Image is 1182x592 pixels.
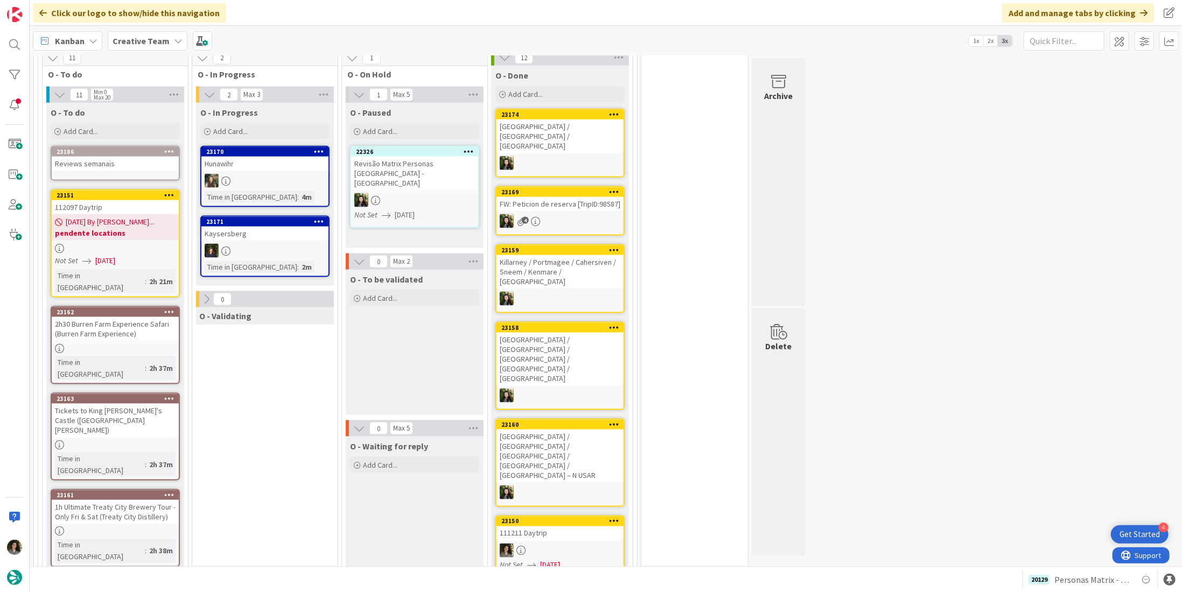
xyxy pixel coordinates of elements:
span: Add Card... [363,293,397,303]
div: 23170 [201,147,328,157]
span: : [145,276,146,287]
div: 23150111211 Daytrip [496,517,624,540]
div: 4 [1159,523,1169,532]
div: [GEOGRAPHIC_DATA] / [GEOGRAPHIC_DATA] / [GEOGRAPHIC_DATA] [496,119,624,153]
div: 23163Tickets to King [PERSON_NAME]'s Castle ([GEOGRAPHIC_DATA][PERSON_NAME]) [52,394,179,437]
div: 1h Ultimate Treaty City Brewery Tour - Only Fri & Sat (Treaty City Distillery) [52,500,179,524]
span: 1 [369,88,388,101]
span: Add Card... [363,126,397,136]
a: 23174[GEOGRAPHIC_DATA] / [GEOGRAPHIC_DATA] / [GEOGRAPHIC_DATA]BC [495,109,625,178]
span: : [297,261,299,273]
div: Tickets to King [PERSON_NAME]'s Castle ([GEOGRAPHIC_DATA][PERSON_NAME]) [52,404,179,437]
span: 4 [522,217,529,224]
div: 2h 37m [146,362,176,374]
img: BC [500,485,514,499]
div: 23162 [57,308,179,316]
span: [DATE] [540,560,560,571]
div: 23163 [57,395,179,403]
div: [GEOGRAPHIC_DATA] / [GEOGRAPHIC_DATA] / [GEOGRAPHIC_DATA] / [GEOGRAPHIC_DATA] / [GEOGRAPHIC_DATA] [496,333,624,385]
img: MC [205,244,219,258]
div: 23150 [501,518,624,525]
div: IG [201,174,328,188]
div: Get Started [1120,529,1160,540]
div: 23159 [501,246,624,254]
div: 23169 [501,188,624,196]
img: BC [500,156,514,170]
span: O - To do [48,69,174,80]
div: 2h 37m [146,459,176,470]
div: 23151 [52,191,179,200]
div: 23174 [501,111,624,118]
span: 0 [369,422,388,435]
span: 0 [369,255,388,268]
div: [GEOGRAPHIC_DATA] / [GEOGRAPHIC_DATA] / [GEOGRAPHIC_DATA] / [GEOGRAPHIC_DATA] / [GEOGRAPHIC_DATA]... [496,429,624,482]
div: Time in [GEOGRAPHIC_DATA] [205,191,297,203]
div: Hunawihr [201,157,328,171]
div: Min 0 [94,89,107,95]
div: 23161 [57,491,179,499]
div: 23163 [52,394,179,404]
img: MS [7,540,22,555]
div: 23158 [496,323,624,333]
div: Max 5 [393,426,410,431]
div: 112097 Daytrip [52,200,179,214]
div: 23161 [52,490,179,500]
a: 23170HunawihrIGTime in [GEOGRAPHIC_DATA]:4m [200,146,330,207]
div: 23171 [206,218,328,225]
span: Add Card... [64,126,98,136]
div: Max 20 [94,95,110,100]
div: 2h30 Burren Farm Experience Safari (Burren Farm Experience) [52,317,179,341]
span: Personas Matrix - Definir Locations [GEOGRAPHIC_DATA] [1054,573,1131,586]
div: Add and manage tabs by clicking [1002,3,1154,23]
div: BC [496,389,624,403]
span: 2 [220,88,238,101]
div: Max 2 [393,259,410,264]
div: Max 3 [243,92,260,97]
div: 4m [299,191,314,203]
a: 23159Killarney / Portmagee / Cahersiven / Sneem / Kenmare / [GEOGRAPHIC_DATA]BC [495,244,625,313]
div: Click our logo to show/hide this navigation [33,3,226,23]
div: 23162 [52,307,179,317]
div: 111211 Daytrip [496,526,624,540]
b: Creative Team [113,36,170,46]
div: MC [201,244,328,258]
span: Support [23,2,49,15]
a: 23163Tickets to King [PERSON_NAME]'s Castle ([GEOGRAPHIC_DATA][PERSON_NAME])Time in [GEOGRAPHIC_D... [51,393,180,481]
img: MS [500,544,514,558]
a: 23158[GEOGRAPHIC_DATA] / [GEOGRAPHIC_DATA] / [GEOGRAPHIC_DATA] / [GEOGRAPHIC_DATA] / [GEOGRAPHIC_... [495,322,625,410]
div: 22326 [356,148,478,156]
span: : [145,459,146,470]
a: 23186Reviews semanais [51,146,180,181]
div: Kaysersberg [201,227,328,241]
div: Time in [GEOGRAPHIC_DATA] [55,453,145,476]
div: 231622h30 Burren Farm Experience Safari (Burren Farm Experience) [52,307,179,341]
span: 2 [213,52,231,65]
img: Visit kanbanzone.com [7,7,22,22]
img: BC [500,292,514,306]
div: 23171Kaysersberg [201,217,328,241]
div: MS [496,544,624,558]
span: 11 [70,88,88,101]
div: 23159Killarney / Portmagee / Cahersiven / Sneem / Kenmare / [GEOGRAPHIC_DATA] [496,245,624,288]
div: Time in [GEOGRAPHIC_DATA] [205,261,297,273]
a: 231611h Ultimate Treaty City Brewery Tour - Only Fri & Sat (Treaty City Distillery)Time in [GEOGR... [51,489,180,567]
a: 22326Revisão Matrix Personas [GEOGRAPHIC_DATA] - [GEOGRAPHIC_DATA]BCNot Set[DATE] [350,146,479,228]
div: 23170Hunawihr [201,147,328,171]
span: 11 [63,52,81,65]
span: O - On Hold [347,69,474,80]
div: 23186 [52,147,179,157]
div: BC [496,292,624,306]
div: 23169FW: Peticion de reserva [TripID:98587] [496,187,624,211]
div: 23170 [206,148,328,156]
div: 22326 [351,147,478,157]
div: FW: Peticion de reserva [TripID:98587] [496,197,624,211]
b: pendente locations [55,228,176,238]
span: 3x [998,36,1012,46]
img: BC [500,214,514,228]
img: IG [205,174,219,188]
div: 23169 [496,187,624,197]
div: Revisão Matrix Personas [GEOGRAPHIC_DATA] - [GEOGRAPHIC_DATA] [351,157,478,190]
span: O - Done [495,70,528,81]
div: 2h 21m [146,276,176,287]
div: 23151 [57,192,179,199]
